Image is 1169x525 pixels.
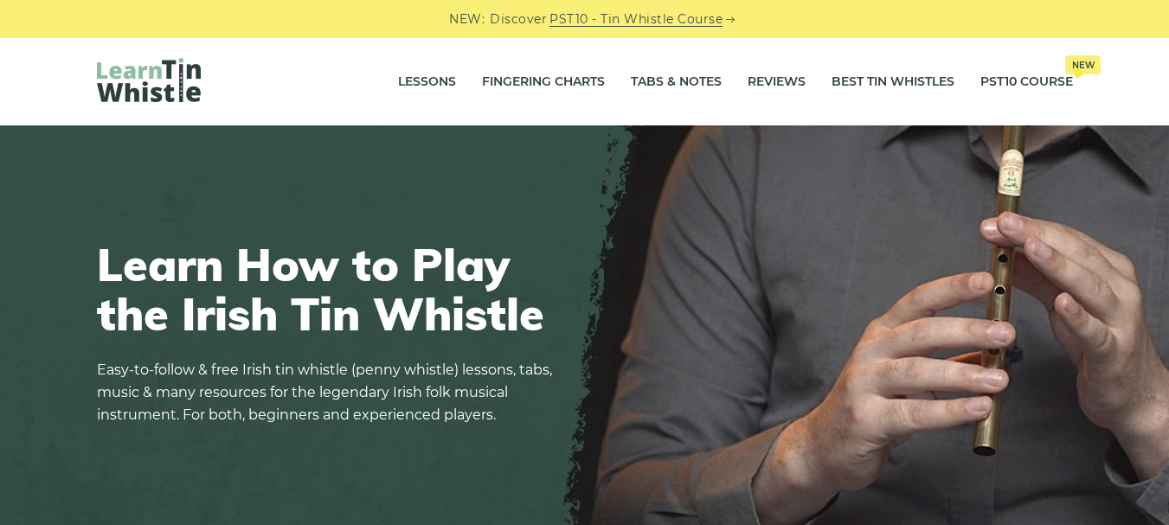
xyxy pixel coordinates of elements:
[97,58,201,102] img: LearnTinWhistle.com
[1065,55,1101,74] span: New
[97,240,564,338] h1: Learn How to Play the Irish Tin Whistle
[980,61,1073,104] a: PST10 CourseNew
[482,61,605,104] a: Fingering Charts
[748,61,806,104] a: Reviews
[398,61,456,104] a: Lessons
[97,359,564,426] p: Easy-to-follow & free Irish tin whistle (penny whistle) lessons, tabs, music & many resources for...
[631,61,722,104] a: Tabs & Notes
[832,61,954,104] a: Best Tin Whistles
